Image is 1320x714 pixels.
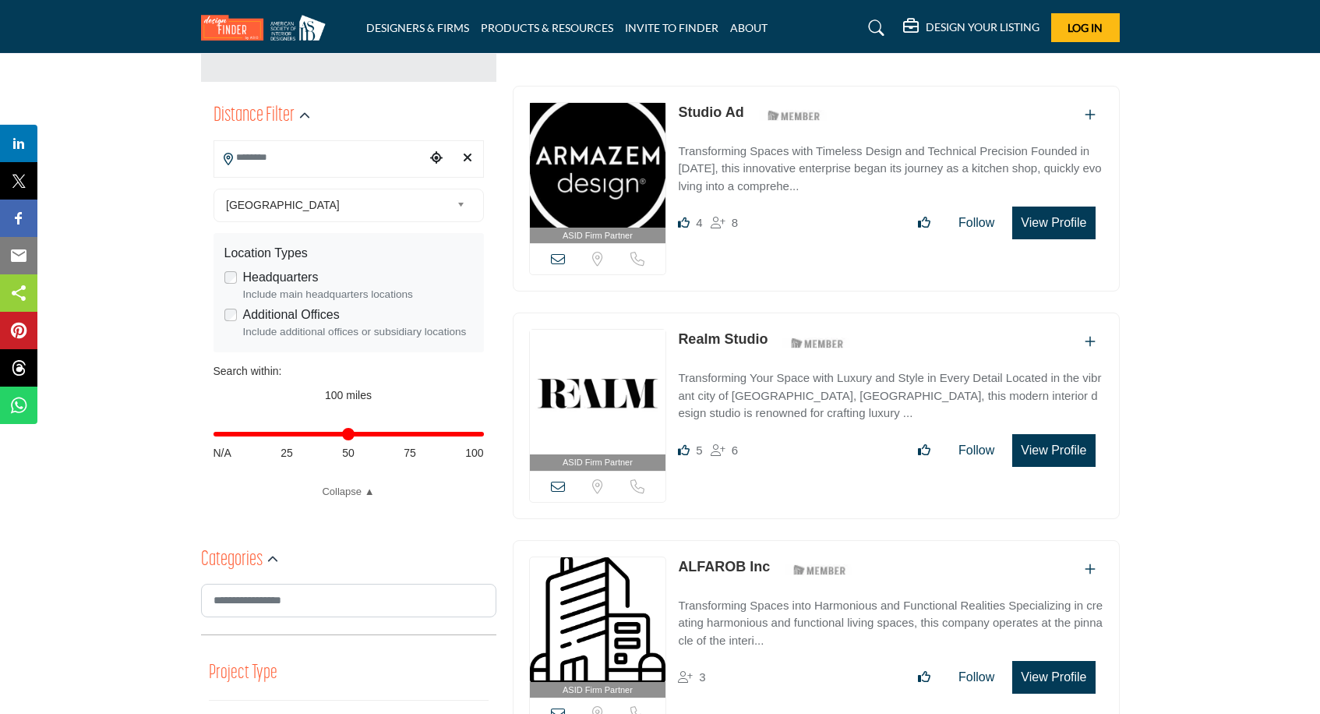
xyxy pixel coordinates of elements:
img: Studio Ad [530,103,666,228]
span: Log In [1068,21,1103,34]
div: Search within: [214,363,484,380]
span: 3 [699,670,705,684]
img: ASID Members Badge Icon [785,560,855,580]
img: Site Logo [201,15,334,41]
a: Add To List [1085,563,1096,576]
h2: Categories [201,546,263,574]
a: PRODUCTS & RESOURCES [481,21,613,34]
div: Include main headquarters locations [243,287,473,302]
a: ALFAROB Inc [678,559,770,574]
a: Add To List [1085,108,1096,122]
input: Search Category [201,584,496,617]
a: Transforming Spaces with Timeless Design and Technical Precision Founded in [DATE], this innovati... [678,133,1103,196]
h5: DESIGN YOUR LISTING [926,20,1039,34]
a: Transforming Spaces into Harmonious and Functional Realities Specializing in creating harmonious ... [678,588,1103,650]
input: Search Location [214,143,425,173]
h2: Distance Filter [214,102,295,130]
button: View Profile [1012,207,1095,239]
i: Likes [678,217,690,228]
a: Realm Studio [678,331,768,347]
a: Add To List [1085,335,1096,348]
span: [GEOGRAPHIC_DATA] [226,196,450,214]
button: View Profile [1012,661,1095,694]
button: Like listing [908,435,941,466]
button: Project Type [209,659,277,688]
p: Studio Ad [678,102,743,123]
span: 75 [404,445,416,461]
img: ALFAROB Inc [530,557,666,682]
span: 6 [732,444,738,457]
span: N/A [214,445,231,461]
a: DESIGNERS & FIRMS [366,21,469,34]
a: ASID Firm Partner [530,330,666,471]
div: Choose your current location [425,142,448,175]
label: Headquarters [243,268,319,287]
button: Like listing [908,662,941,693]
button: Follow [948,207,1004,239]
div: Followers [711,441,738,460]
button: Log In [1051,13,1120,42]
span: 100 [465,445,483,461]
button: Follow [948,662,1004,693]
span: 100 miles [325,389,372,401]
a: Transforming Your Space with Luxury and Style in Every Detail Located in the vibrant city of [GEO... [678,360,1103,422]
label: Additional Offices [243,306,340,324]
p: Transforming Spaces with Timeless Design and Technical Precision Founded in [DATE], this innovati... [678,143,1103,196]
div: DESIGN YOUR LISTING [903,19,1039,37]
span: 25 [281,445,293,461]
div: Location Types [224,244,473,263]
div: Followers [678,668,705,687]
button: Like listing [908,207,941,239]
span: ASID Firm Partner [563,456,633,469]
a: Studio Ad [678,104,743,120]
a: INVITE TO FINDER [625,21,718,34]
p: Transforming Spaces into Harmonious and Functional Realities Specializing in creating harmonious ... [678,597,1103,650]
a: Collapse ▲ [214,484,484,500]
a: ASID Firm Partner [530,557,666,698]
span: ASID Firm Partner [563,684,633,697]
p: Realm Studio [678,329,768,350]
span: 8 [732,216,738,229]
span: 4 [696,216,702,229]
p: ALFAROB Inc [678,557,770,578]
a: ABOUT [730,21,768,34]
a: ASID Firm Partner [530,103,666,244]
img: ASID Members Badge Icon [782,333,852,352]
a: Search [853,16,895,41]
span: 50 [342,445,355,461]
img: ASID Members Badge Icon [759,106,829,125]
span: 5 [696,444,702,457]
span: ASID Firm Partner [563,229,633,242]
button: Follow [948,435,1004,466]
button: View Profile [1012,434,1095,467]
div: Include additional offices or subsidiary locations [243,324,473,340]
p: Transforming Your Space with Luxury and Style in Every Detail Located in the vibrant city of [GEO... [678,369,1103,422]
i: Likes [678,444,690,456]
div: Followers [711,214,738,232]
div: Clear search location [456,142,479,175]
img: Realm Studio [530,330,666,454]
